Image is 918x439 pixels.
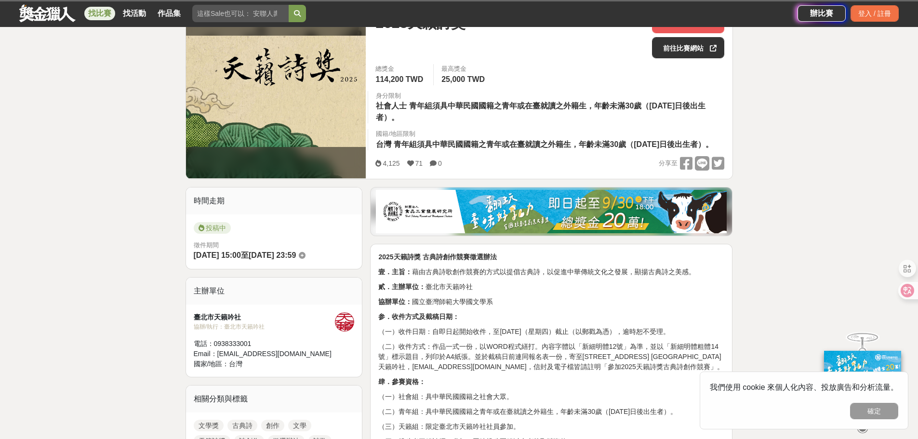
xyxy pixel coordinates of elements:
strong: 壹．主旨： [378,268,412,276]
span: 分享至 [659,156,678,171]
div: 登入 / 註冊 [851,5,899,22]
span: 25,000 TWD [441,75,485,83]
span: 71 [415,160,423,167]
img: ff197300-f8ee-455f-a0ae-06a3645bc375.jpg [824,351,901,415]
span: 投稿中 [194,222,231,234]
div: 身分限制 [376,91,724,101]
div: 時間走期 [186,187,362,214]
div: 協辦/執行： 臺北市天籟吟社 [194,322,335,331]
p: 藉由古典詩歌創作競賽的方式以提倡古典詩，以促進中華傳統文化之發展，顯揚古典詩之美感。 [378,267,724,277]
span: 我們使用 cookie 來個人化內容、投放廣告和分析流量。 [710,383,898,391]
p: 國立臺灣師範大學國文學系 [378,297,724,307]
span: 0 [438,160,442,167]
strong: 参．收件方式及截稿日期： [378,313,459,320]
span: [DATE] 23:59 [249,251,296,259]
div: 臺北市天籟吟社 [194,312,335,322]
p: （二）青年組：具中華民國國籍之青年或在臺就讀之外籍生，年齡未滿30歲（[DATE]日後出生者）。 [378,407,724,417]
a: 文學獎 [194,420,224,431]
div: 主辦單位 [186,278,362,305]
span: 徵件期間 [194,241,219,249]
span: 社會人士 [376,102,407,110]
a: 作品集 [154,7,185,20]
span: 114,200 TWD [375,75,423,83]
p: （一）收件日期：自即日起開始收件，至[DATE]（星期四）截止（以郵戳為憑），逾時恕不受理。 [378,327,724,337]
a: 創作 [261,420,284,431]
div: 國籍/地區限制 [376,129,716,139]
p: 臺北市天籟吟社 [378,282,724,292]
strong: 2025天籟詩獎 古典詩創作競賽徵選辦法 [378,253,496,261]
a: 找活動 [119,7,150,20]
div: 電話： 0938333001 [194,339,335,349]
span: 至 [241,251,249,259]
span: 總獎金 [375,64,426,74]
div: Email： [EMAIL_ADDRESS][DOMAIN_NAME] [194,349,335,359]
p: （二）收件方式：作品一式一份，以WORD程式繕打。內容字體以「新細明體12號」為準，並以「新細明體粗體14號」標示題目，列印於A4紙張。並於截稿日前連同報名表一份，寄至[STREET_ADDRE... [378,342,724,372]
span: 青年組須具中華民國國籍之青年或在臺就讀之外籍生，年齡未滿30歲（[DATE]日後出生者）。 [376,102,705,121]
input: 這樣Sale也可以： 安聯人壽創意銷售法募集 [192,5,289,22]
strong: 協辦單位： [378,298,412,306]
a: 文學 [288,420,311,431]
span: 4,125 [383,160,399,167]
span: 國家/地區： [194,360,229,368]
span: 台灣 [376,140,391,148]
img: Cover Image [186,36,366,147]
a: 前往比賽網站 [652,37,724,58]
strong: 貳．主辦單位： [378,283,426,291]
span: [DATE] 15:00 [194,251,241,259]
p: （三）天籟組：限定臺北市天籟吟社社員參加。 [378,422,724,432]
span: 青年組須具中華民國國籍之青年或在臺就讀之外籍生，年齡未滿30歲（[DATE]日後出生者）。 [394,140,713,148]
span: 最高獎金 [441,64,487,74]
a: 找比賽 [84,7,115,20]
img: b0ef2173-5a9d-47ad-b0e3-de335e335c0a.jpg [376,190,727,233]
button: 確定 [850,403,898,419]
div: 相關分類與標籤 [186,386,362,412]
a: 古典詩 [227,420,257,431]
strong: 肆．參賽資格： [378,378,426,386]
p: （一）社會組：具中華民國國籍之社會大眾。 [378,392,724,402]
a: 辦比賽 [798,5,846,22]
span: 台灣 [229,360,242,368]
